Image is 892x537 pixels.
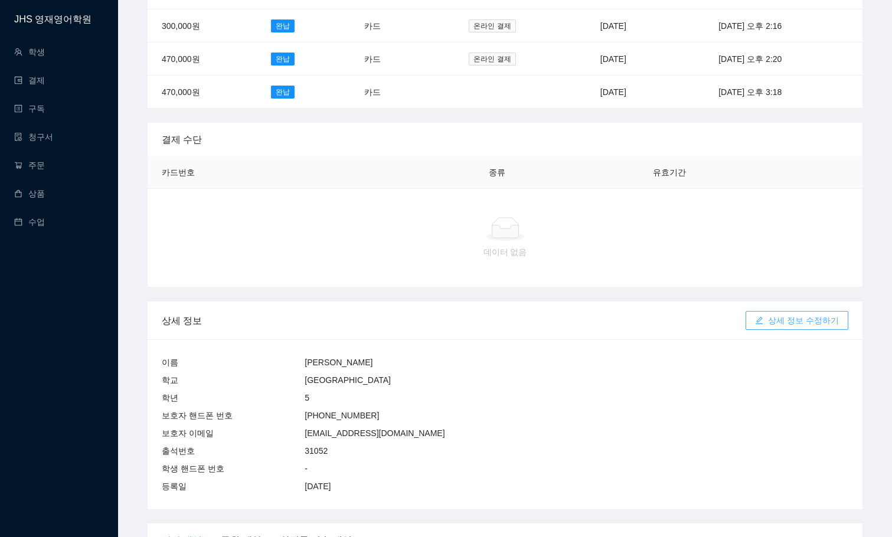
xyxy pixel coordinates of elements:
a: calendar수업 [14,217,45,227]
div: 출석번호 [162,444,305,457]
th: 종류 [475,156,638,189]
td: [DATE] 오후 2:20 [704,42,862,76]
div: 데이터 없음 [162,245,848,258]
a: shopping-cart주문 [14,161,45,170]
td: [DATE] [586,9,704,42]
div: 학생 핸드폰 번호 [162,462,305,475]
div: 결제 수단 [162,123,848,156]
button: edit상세 정보 수정하기 [746,311,848,330]
span: 완납 [271,86,295,99]
span: 온라인 결제 [469,53,515,66]
div: [EMAIL_ADDRESS][DOMAIN_NAME] [305,427,445,440]
div: [PERSON_NAME] [305,356,373,369]
td: 카드 [350,42,455,76]
th: 카드번호 [148,156,371,189]
div: 31052 [305,444,328,457]
div: 보호자 핸드폰 번호 [162,409,305,422]
div: 5 [305,391,309,404]
td: 470,000원 [148,76,257,109]
td: [DATE] 오후 3:18 [704,76,862,109]
div: 학년 [162,391,305,404]
div: - [305,462,308,475]
div: [GEOGRAPHIC_DATA] [305,374,391,387]
a: file-done청구서 [14,132,53,142]
a: wallet결제 [14,76,45,85]
td: [DATE] 오후 2:16 [704,9,862,42]
div: 학교 [162,374,305,387]
td: 카드 [350,9,455,42]
div: [DATE] [305,480,331,493]
span: 상세 정보 수정하기 [768,314,839,327]
div: [PHONE_NUMBER] [305,409,379,422]
a: team학생 [14,47,45,57]
a: profile구독 [14,104,45,113]
a: shopping상품 [14,189,45,198]
td: 300,000원 [148,9,257,42]
div: 등록일 [162,480,305,493]
span: 완납 [271,53,295,66]
td: 470,000원 [148,42,257,76]
th: 유효기간 [639,156,862,189]
div: 보호자 이메일 [162,427,305,440]
td: [DATE] [586,76,704,109]
div: 이름 [162,356,305,369]
div: 상세 정보 [162,304,746,338]
span: edit [755,316,763,326]
td: 카드 [350,76,455,109]
span: 온라인 결제 [469,19,515,32]
span: 완납 [271,19,295,32]
td: [DATE] [586,42,704,76]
